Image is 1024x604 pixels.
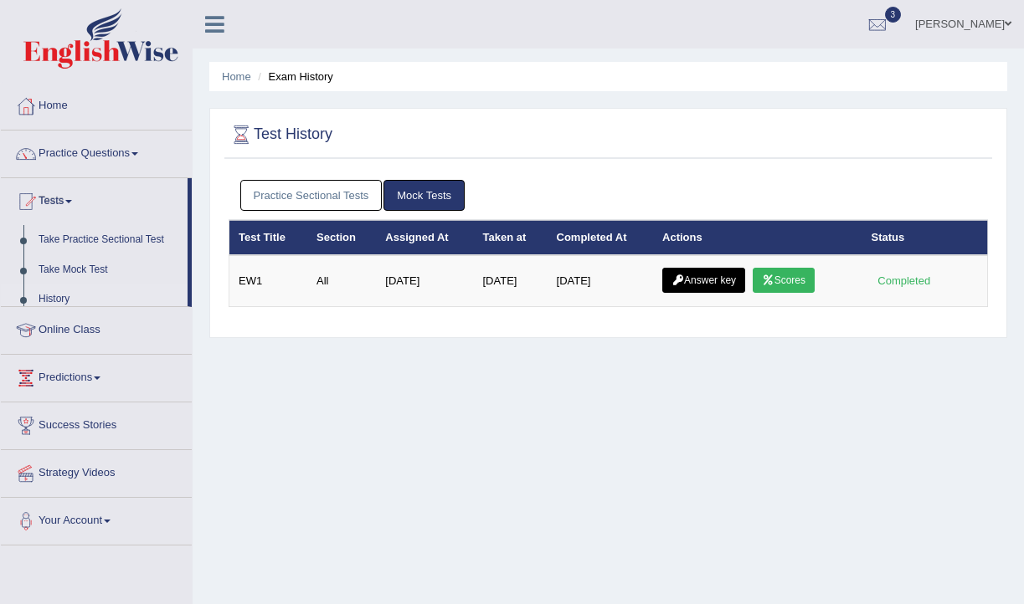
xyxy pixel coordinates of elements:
[376,255,473,307] td: [DATE]
[1,355,192,397] a: Predictions
[1,498,192,540] a: Your Account
[1,83,192,125] a: Home
[885,7,902,23] span: 3
[872,272,937,289] div: Completed
[1,131,192,172] a: Practice Questions
[254,69,333,84] li: Exam History
[229,255,308,307] td: EW1
[240,180,383,211] a: Practice Sectional Tests
[1,178,188,220] a: Tests
[1,450,192,492] a: Strategy Videos
[548,255,654,307] td: [DATE]
[662,268,745,293] a: Answer key
[383,180,465,211] a: Mock Tests
[753,268,815,293] a: Scores
[307,220,376,255] th: Section
[473,220,547,255] th: Taken at
[229,220,308,255] th: Test Title
[653,220,862,255] th: Actions
[229,122,332,147] h2: Test History
[31,284,188,315] a: History
[1,307,192,349] a: Online Class
[376,220,473,255] th: Assigned At
[548,220,654,255] th: Completed At
[473,255,547,307] td: [DATE]
[862,220,988,255] th: Status
[31,225,188,255] a: Take Practice Sectional Test
[1,402,192,444] a: Success Stories
[31,255,188,285] a: Take Mock Test
[222,70,251,83] a: Home
[307,255,376,307] td: All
